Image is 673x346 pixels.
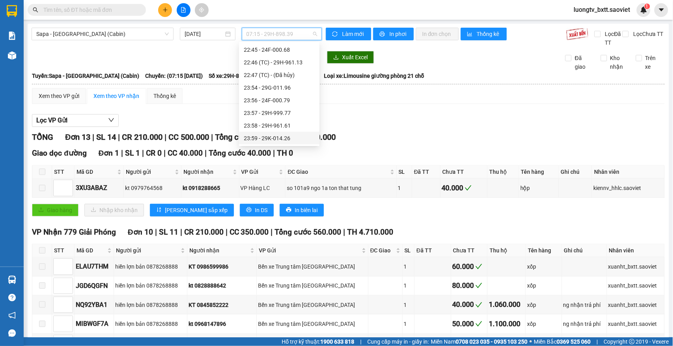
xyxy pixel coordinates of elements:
[75,314,114,333] td: MIBWGF7A
[199,7,204,13] span: aim
[557,338,591,345] strong: 0369 525 060
[189,301,255,309] div: KT 0845852222
[467,31,474,38] span: bar-chart
[489,318,524,329] div: 1.100.000
[592,165,665,179] th: Nhân viên
[452,261,486,272] div: 60.000
[115,281,185,290] div: hiền lợn bản 0878268888
[404,320,413,328] div: 1
[125,184,180,192] div: kt 0979764568
[416,28,459,40] button: In đơn chọn
[8,51,16,60] img: warehouse-icon
[122,132,163,142] span: CR 210.000
[128,228,153,237] span: Đơn 10
[288,167,388,176] span: ĐC Giao
[93,92,139,100] div: Xem theo VP nhận
[76,183,122,193] div: 3XU3ABAZ
[379,31,386,38] span: printer
[452,318,486,329] div: 50.000
[164,149,166,158] span: |
[150,204,234,216] button: sort-ascending[PERSON_NAME] sắp xếp
[477,30,501,38] span: Thống kê
[255,206,267,214] span: In DS
[461,28,507,40] button: bar-chartThống kê
[76,300,112,310] div: NQ92YBA1
[96,132,116,142] span: SL 14
[259,246,360,255] span: VP Gửi
[488,244,526,257] th: Thu hộ
[36,28,169,40] span: Sapa - Hà Nội (Cabin)
[277,149,293,158] span: TH 0
[7,5,17,17] img: logo-vxr
[646,4,649,9] span: 1
[146,149,162,158] span: CR 0
[108,117,114,123] span: down
[244,71,315,79] div: 22:47 (TC) - (Đã hủy)
[562,244,607,257] th: Ghi chú
[244,134,315,143] div: 23:59 - 29K-014.26
[348,228,394,237] span: TH 4.710.000
[118,132,120,142] span: |
[76,261,112,271] div: ELAU7THM
[389,30,408,38] span: In phơi
[8,32,16,40] img: solution-icon
[65,132,90,142] span: Đơn 13
[320,338,354,345] strong: 1900 633 818
[163,7,168,13] span: plus
[593,184,663,192] div: kiennv_hhlc.saoviet
[519,165,559,179] th: Tên hàng
[244,109,315,117] div: 23:57 - 29H-999.77
[527,320,560,328] div: xốp
[602,30,623,47] span: Lọc Đã TT
[654,3,668,17] button: caret-down
[121,149,123,158] span: |
[431,337,528,346] span: Miền Nam
[642,54,665,71] span: Trên xe
[527,301,560,309] div: xốp
[155,228,157,237] span: |
[257,257,368,276] td: Bến xe Trung tâm Lào Cai
[184,228,224,237] span: CR 210.000
[181,7,186,13] span: file-add
[489,299,524,310] div: 1.060.000
[404,301,413,309] div: 1
[640,6,647,13] img: icon-new-feature
[333,55,339,61] span: download
[608,281,663,290] div: xuanht_bxtt.saoviet
[397,165,412,179] th: SL
[412,165,441,179] th: Đã TT
[475,282,482,289] span: check
[215,132,282,142] span: Tổng cước 710.000
[452,299,486,310] div: 40.000
[76,319,112,329] div: MIBWGF7A
[342,53,368,62] span: Xuất Excel
[142,149,144,158] span: |
[180,228,182,237] span: |
[244,45,315,54] div: 22:45 - 24F-000.68
[398,184,411,192] div: 1
[8,312,16,319] span: notification
[526,244,562,257] th: Tên hàng
[189,320,255,328] div: kt 0968147896
[241,167,278,176] span: VP Gửi
[36,115,67,125] span: Lọc VP Gửi
[177,3,191,17] button: file-add
[373,28,414,40] button: printerIn phơi
[189,281,255,290] div: kt 0828888642
[257,295,368,314] td: Bến xe Trung tâm Lào Cai
[195,3,209,17] button: aim
[280,204,324,216] button: printerIn biên lai
[77,246,106,255] span: Mã GD
[209,149,271,158] span: Tổng cước 40.000
[33,7,38,13] span: search
[32,228,116,237] span: VP Nhận 779 Giải Phóng
[630,30,664,38] span: Lọc Chưa TT
[246,207,252,213] span: printer
[608,320,663,328] div: xuanht_bxtt.saoviet
[39,92,79,100] div: Xem theo VP gửi
[360,337,361,346] span: |
[563,301,606,309] div: ng nhận trả phí
[530,340,532,343] span: ⚪️
[257,276,368,295] td: Bến xe Trung tâm Lào Cai
[275,228,342,237] span: Tổng cước 560.000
